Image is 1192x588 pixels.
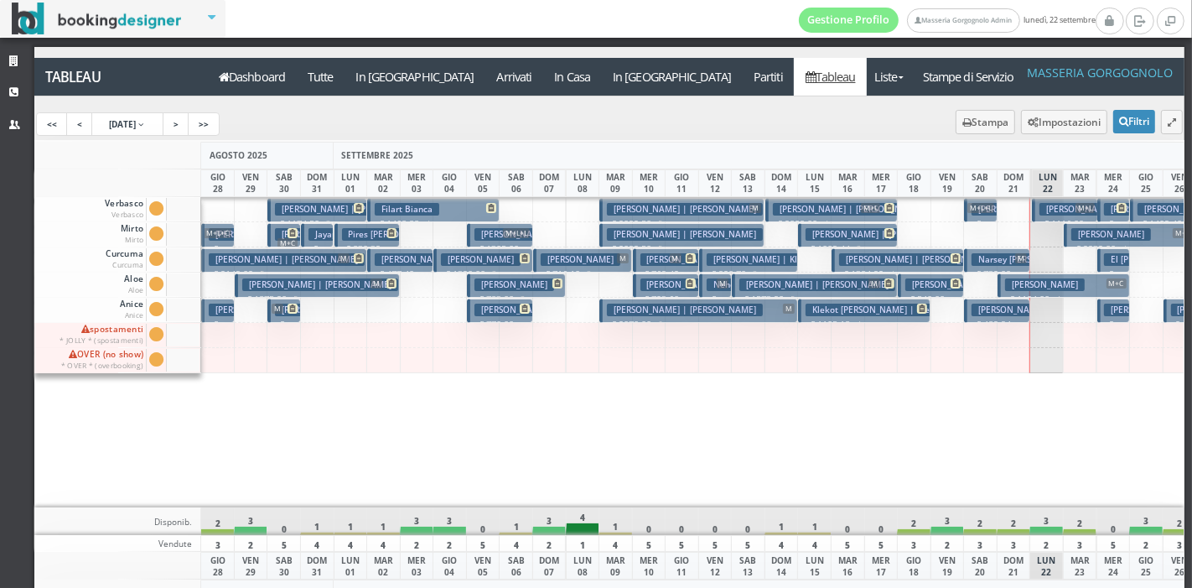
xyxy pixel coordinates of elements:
p: € 1104.00 [1005,293,1125,306]
h3: [PERSON_NAME] | Klosterkamp [PERSON_NAME] [707,253,917,266]
span: M [1015,253,1027,263]
div: MER 10 [632,552,666,580]
p: € 540.00 [905,293,959,319]
div: 1 [334,507,368,535]
p: € 783.00 [474,293,561,306]
div: 3 [1129,507,1163,535]
div: LUN 08 [566,552,600,580]
div: Disponib. [34,507,202,535]
a: Liste [867,58,911,96]
div: VEN 12 [698,169,733,197]
button: Filart Bianca € 1468.88 4 notti [367,198,500,222]
button: Stampa [956,110,1015,134]
p: € 319.55 [1104,217,1124,270]
div: GIO 04 [433,552,467,580]
div: GIO 25 [1129,169,1163,197]
div: 0 [466,507,500,535]
div: 2 [532,535,567,552]
small: 3 notti [514,294,542,305]
a: In Casa [543,58,602,96]
a: >> [188,112,220,136]
span: Verbasco [102,198,146,221]
div: 0 [698,507,733,535]
button: [PERSON_NAME] | [PERSON_NAME] € 248.40 [201,299,234,323]
button: [PERSON_NAME] € 770.00 2 notti [467,299,533,323]
p: € 1468.88 [375,217,495,231]
span: SETTEMBRE 2025 [342,149,414,161]
a: In [GEOGRAPHIC_DATA] [345,58,485,96]
h3: Jayapratap [PERSON_NAME] [308,228,434,241]
p: € 1875.20 [242,293,395,306]
h3: [PERSON_NAME] | [PERSON_NAME] [209,304,365,316]
a: Masseria Gorgognolo Admin [907,8,1019,33]
div: 2 [234,535,268,552]
p: € 920.70 [707,268,793,281]
h3: [PERSON_NAME] | [PERSON_NAME] [640,278,796,291]
div: 5 [267,535,301,552]
h3: [PERSON_NAME] [1104,304,1184,316]
small: 6 notti [651,320,680,330]
div: 4 [499,535,533,552]
span: [DATE] [109,118,136,130]
div: GIO 11 [665,552,699,580]
div: DOM 31 [300,552,334,580]
h3: Narsey [PERSON_NAME] [972,253,1082,266]
div: GIO 28 [200,552,235,580]
div: MAR 02 [366,169,401,197]
div: LUN 22 [1032,169,1064,197]
div: 2 [897,507,931,535]
span: M [272,304,283,314]
div: 4 [599,535,633,552]
small: Aloe [128,285,143,294]
div: VEN 12 [698,552,733,580]
h3: [PERSON_NAME] [972,304,1051,316]
small: 5 notti [651,219,680,230]
h3: [PERSON_NAME] | [PERSON_NAME] [839,253,995,266]
div: SAB 30 [267,552,301,580]
div: 3 [1063,535,1097,552]
span: M+L [1075,203,1095,213]
a: Gestione Profilo [799,8,899,33]
span: M+L+C [204,228,231,238]
div: 1 [599,507,633,535]
button: [PERSON_NAME] € 489.94 2 notti [964,299,1030,323]
div: VEN 19 [930,169,965,197]
div: 0 [864,507,899,535]
div: SAB 06 [499,552,533,580]
div: DOM 07 [532,552,567,580]
h3: Klekot [PERSON_NAME] | Klekot [PERSON_NAME] [806,304,1018,316]
small: 4 notti [419,219,448,230]
div: 0 [665,507,699,535]
div: 4 [300,535,334,552]
small: 3 notti [485,269,514,280]
div: 1 [366,507,401,535]
p: € 1009.44 [806,242,892,256]
div: MAR 09 [599,169,633,197]
div: 5 [864,535,899,552]
a: > [163,112,189,136]
div: 3 [433,507,467,535]
h3: [PERSON_NAME] [541,253,620,266]
img: BookingDesigner.com [12,3,182,35]
div: 4 [334,535,368,552]
div: SAB 30 [267,169,301,197]
button: [PERSON_NAME] € 1320.00 3 notti [433,248,532,273]
h3: [PERSON_NAME] [PERSON_NAME] | [PERSON_NAME] [375,253,599,266]
div: 5 [698,535,733,552]
p: € 322.00 [707,293,727,346]
a: Arrivati [485,58,543,96]
button: [PERSON_NAME] | [PERSON_NAME] M+L+L € 434.70 [964,198,997,222]
div: 0 [1096,507,1131,535]
h3: [PERSON_NAME] [1005,278,1085,291]
div: MAR 09 [599,552,633,580]
span: Anice [117,299,146,321]
span: M+L+L [503,228,530,238]
div: 2 [963,507,998,535]
p: € 2092.50 [607,217,759,231]
div: VEN 29 [234,169,268,197]
div: 0 [267,507,301,535]
div: 5 [466,535,500,552]
span: M [868,278,880,289]
small: * JOLLY * (spostamenti) [60,336,144,345]
p: € 1384.92 [839,268,959,281]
